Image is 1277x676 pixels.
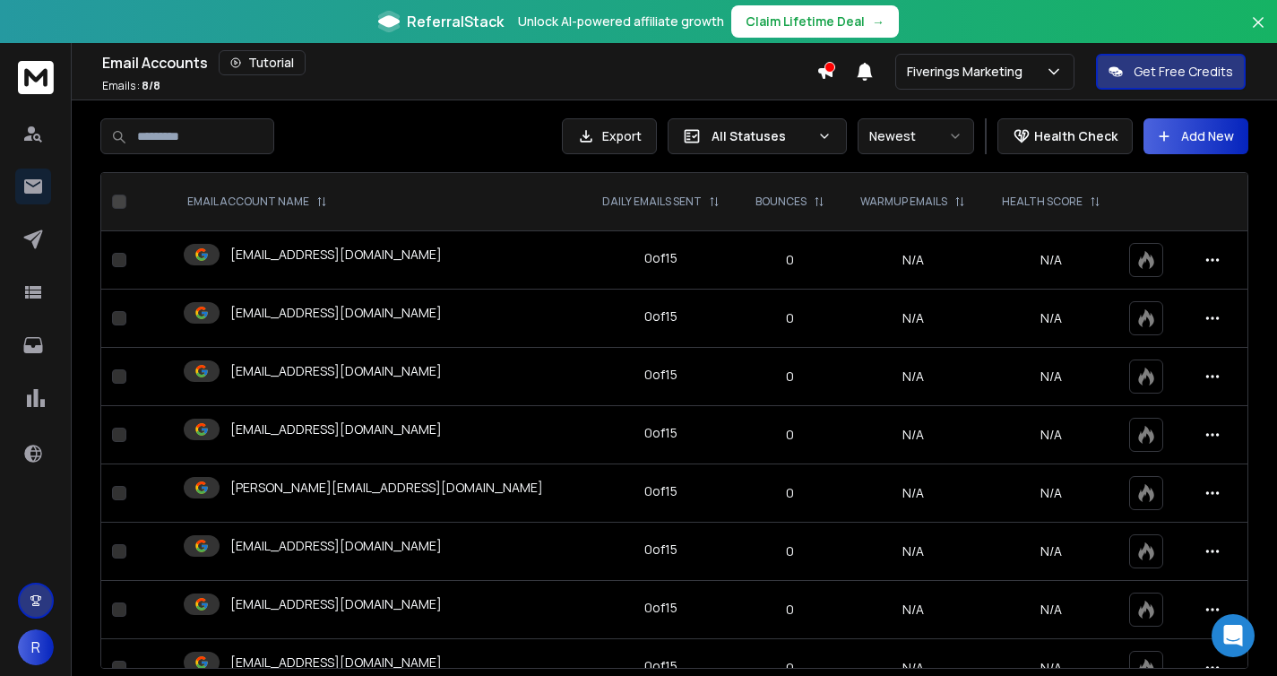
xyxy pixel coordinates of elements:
td: N/A [842,523,984,581]
div: Open Intercom Messenger [1212,614,1255,657]
td: N/A [842,290,984,348]
p: N/A [995,368,1108,386]
p: DAILY EMAILS SENT [602,195,702,209]
div: Email Accounts [102,50,816,75]
p: Get Free Credits [1134,63,1233,81]
button: Export [562,118,657,154]
p: 0 [749,542,831,560]
p: N/A [995,309,1108,327]
p: N/A [995,542,1108,560]
p: Health Check [1034,127,1117,145]
p: [EMAIL_ADDRESS][DOMAIN_NAME] [230,304,442,322]
p: 0 [749,601,831,619]
p: N/A [995,251,1108,269]
div: 0 of 15 [644,657,677,675]
div: 0 of 15 [644,308,677,325]
button: Get Free Credits [1096,54,1246,90]
td: N/A [842,231,984,290]
button: Claim Lifetime Deal→ [731,5,899,38]
p: N/A [995,426,1108,444]
p: 0 [749,368,831,386]
p: 0 [749,484,831,502]
p: [EMAIL_ADDRESS][DOMAIN_NAME] [230,420,442,438]
p: [EMAIL_ADDRESS][DOMAIN_NAME] [230,537,442,555]
p: 0 [749,251,831,269]
div: 0 of 15 [644,599,677,617]
p: 0 [749,426,831,444]
div: 0 of 15 [644,482,677,500]
button: Health Check [997,118,1133,154]
span: ReferralStack [407,11,504,32]
p: [EMAIL_ADDRESS][DOMAIN_NAME] [230,654,442,672]
div: 0 of 15 [644,366,677,384]
button: R [18,629,54,665]
p: [EMAIL_ADDRESS][DOMAIN_NAME] [230,246,442,264]
p: WARMUP EMAILS [860,195,947,209]
p: Emails : [102,79,160,93]
td: N/A [842,464,984,523]
button: Newest [858,118,974,154]
button: Add New [1143,118,1248,154]
p: All Statuses [712,127,810,145]
p: [EMAIL_ADDRESS][DOMAIN_NAME] [230,362,442,380]
span: → [872,13,884,30]
div: 0 of 15 [644,424,677,442]
span: 8 / 8 [142,78,160,93]
p: 0 [749,309,831,327]
div: 0 of 15 [644,541,677,559]
p: Unlock AI-powered affiliate growth [518,13,724,30]
td: N/A [842,406,984,464]
div: EMAIL ACCOUNT NAME [187,195,327,209]
button: Tutorial [219,50,306,75]
p: HEALTH SCORE [1002,195,1083,209]
div: 0 of 15 [644,249,677,267]
p: Fiverings Marketing [907,63,1030,81]
p: [PERSON_NAME][EMAIL_ADDRESS][DOMAIN_NAME] [230,479,543,497]
p: N/A [995,484,1108,502]
td: N/A [842,348,984,406]
p: N/A [995,601,1108,619]
button: Close banner [1247,11,1270,54]
p: BOUNCES [755,195,807,209]
p: [EMAIL_ADDRESS][DOMAIN_NAME] [230,595,442,613]
td: N/A [842,581,984,639]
